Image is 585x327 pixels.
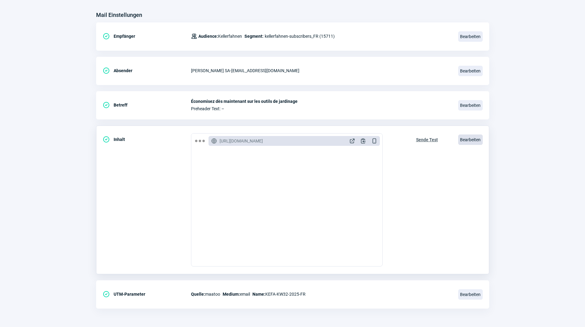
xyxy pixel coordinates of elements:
div: Empfänger [103,30,191,42]
span: Medium: [223,292,240,297]
span: KEFA-KW32-2025-FR [252,290,306,298]
div: Absender [103,64,191,77]
span: Audience: [198,34,218,39]
span: maatoo [191,290,220,298]
span: Bearbeiten [458,134,483,145]
span: Bearbeiten [458,100,483,111]
span: Économisez dès maintenant sur les outils de jardinage [191,99,451,104]
span: Quelle: [191,292,205,297]
div: kellerfahnen-subscribers_FR (15711) [191,30,335,42]
h3: Mail Einstellungen [96,10,142,20]
span: Preheader Text: – [191,106,451,111]
button: Sende Test [410,133,444,145]
span: Bearbeiten [458,289,483,300]
span: email [223,290,250,298]
span: Bearbeiten [458,31,483,42]
span: Bearbeiten [458,66,483,76]
div: UTM-Parameter [103,288,191,300]
div: Betreff [103,99,191,111]
span: Name: [252,292,265,297]
div: Inhalt [103,133,191,146]
span: Kellerfahnen [198,33,242,40]
span: [URL][DOMAIN_NAME] [220,138,263,144]
div: [PERSON_NAME] SA - [EMAIL_ADDRESS][DOMAIN_NAME] [191,64,451,77]
span: Sende Test [416,135,438,145]
span: Segment: [244,33,263,40]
